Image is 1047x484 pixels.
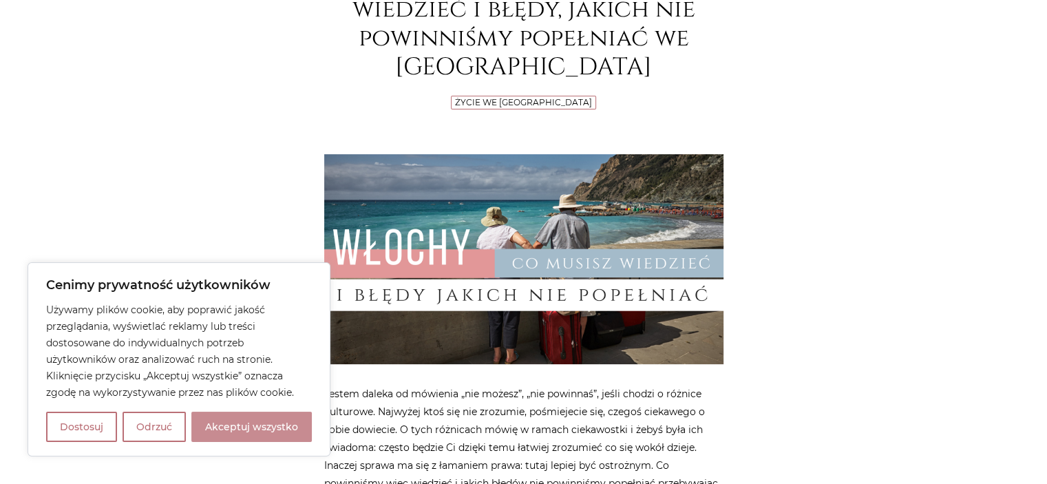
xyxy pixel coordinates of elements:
[46,302,312,401] p: Używamy plików cookie, aby poprawić jakość przeglądania, wyświetlać reklamy lub treści dostosowan...
[123,412,186,442] button: Odrzuć
[46,277,312,293] p: Cenimy prywatność użytkowników
[191,412,312,442] button: Akceptuj wszystko
[455,97,592,107] a: Życie we [GEOGRAPHIC_DATA]
[46,412,117,442] button: Dostosuj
